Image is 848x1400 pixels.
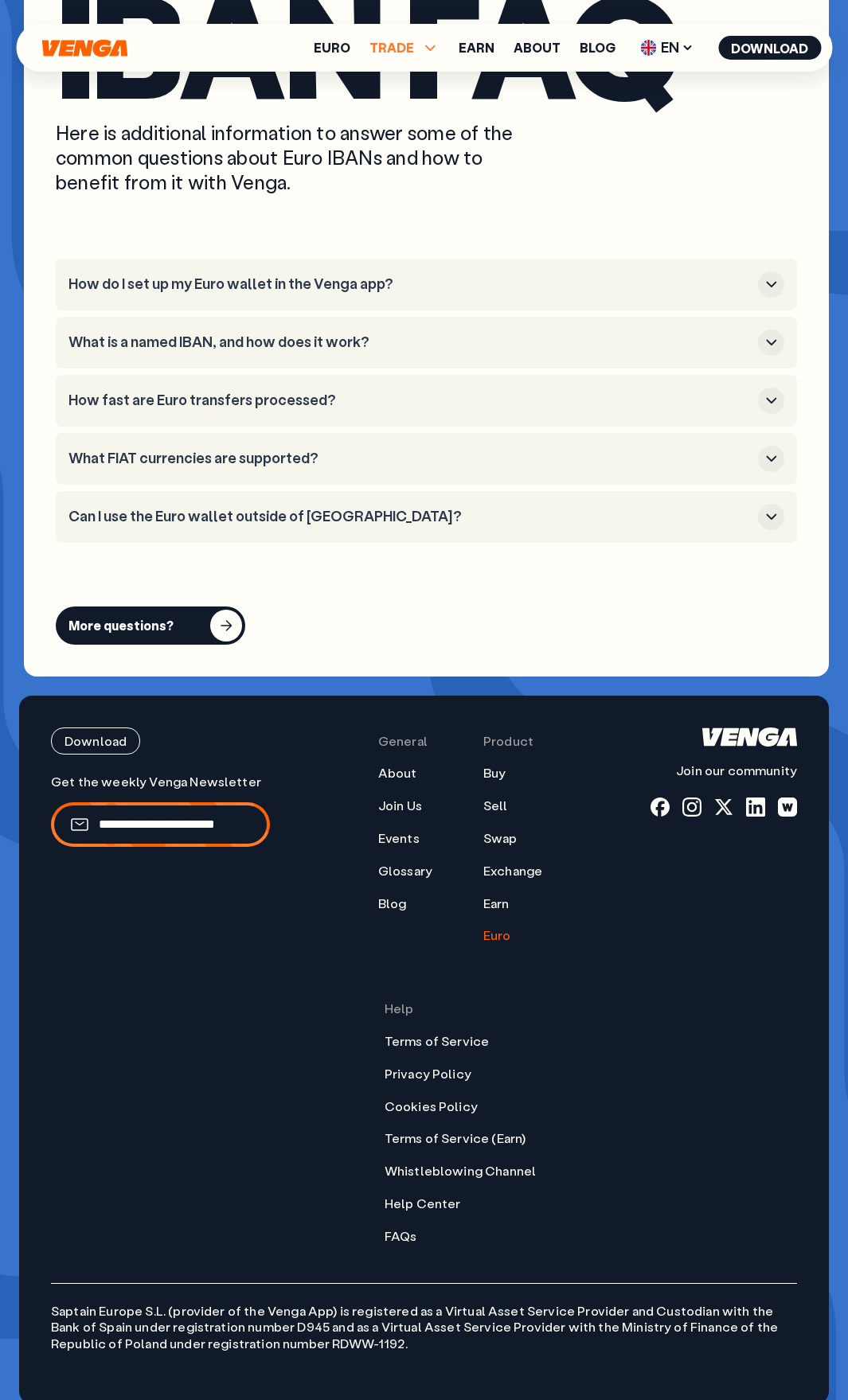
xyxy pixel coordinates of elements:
a: Earn [459,41,494,54]
a: Glossary [378,863,432,879]
button: Can I use the Euro wallet outside of [GEOGRAPHIC_DATA]? [68,504,784,530]
a: Help Center [385,1195,461,1212]
h3: How fast are Euro transfers processed? [68,392,752,409]
h3: What FIAT currencies are supported? [68,450,752,467]
a: Events [378,830,420,847]
a: Join Us [378,797,422,814]
a: fb [651,797,670,817]
p: Here is additional information to answer some of the common questions about Euro IBANs and how to... [56,120,541,195]
span: Product [483,733,533,750]
p: Saptain Europe S.L. (provider of the Venga App) is registered as a Virtual Asset Service Provider... [51,1283,797,1352]
a: x [714,797,733,817]
h3: What is a named IBAN, and how does it work? [68,333,752,351]
a: Euro [483,927,511,944]
a: Blog [580,41,615,54]
button: Download [51,727,140,755]
button: How fast are Euro transfers processed? [68,388,784,414]
button: What FIAT currencies are supported? [68,446,784,472]
svg: Home [702,727,797,747]
a: Swap [483,830,518,847]
a: warpcast [778,797,797,817]
a: Euro [314,41,350,54]
a: About [514,41,561,54]
a: Buy [483,765,506,782]
span: General [378,733,428,750]
p: Join our community [651,762,797,779]
a: Exchange [483,863,542,879]
button: How do I set up my Euro wallet in the Venga app? [68,271,784,298]
h3: Can I use the Euro wallet outside of [GEOGRAPHIC_DATA]? [68,508,752,525]
h3: How do I set up my Euro wallet in the Venga app? [68,275,752,293]
a: Terms of Service (Earn) [385,1130,526,1147]
a: linkedin [746,797,765,817]
img: flag-uk [640,40,656,56]
a: instagram [682,797,701,817]
a: Sell [483,797,508,814]
p: Get the weekly Venga Newsletter [51,774,270,790]
span: TRADE [369,41,414,54]
a: Earn [483,895,510,912]
div: More questions? [68,618,174,634]
a: Whistleblowing Channel [385,1163,537,1180]
a: Download [51,727,270,755]
a: Privacy Policy [385,1066,471,1082]
a: Terms of Service [385,1033,490,1050]
button: What is a named IBAN, and how does it work? [68,330,784,356]
button: More questions? [56,606,245,645]
span: EN [635,35,699,60]
span: Help [385,1000,414,1017]
a: FAQs [385,1228,417,1245]
svg: Home [40,39,129,57]
a: Cookies Policy [385,1098,478,1115]
button: Download [718,36,821,60]
span: TRADE [369,38,440,57]
a: Blog [378,895,407,912]
a: About [378,765,417,782]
